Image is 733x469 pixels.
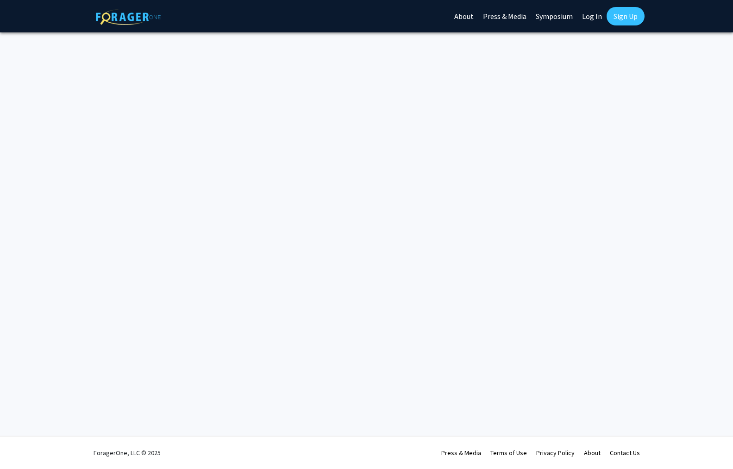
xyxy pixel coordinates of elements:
[610,449,640,457] a: Contact Us
[441,449,481,457] a: Press & Media
[584,449,601,457] a: About
[96,9,161,25] img: ForagerOne Logo
[536,449,575,457] a: Privacy Policy
[94,437,161,469] div: ForagerOne, LLC © 2025
[607,7,645,25] a: Sign Up
[490,449,527,457] a: Terms of Use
